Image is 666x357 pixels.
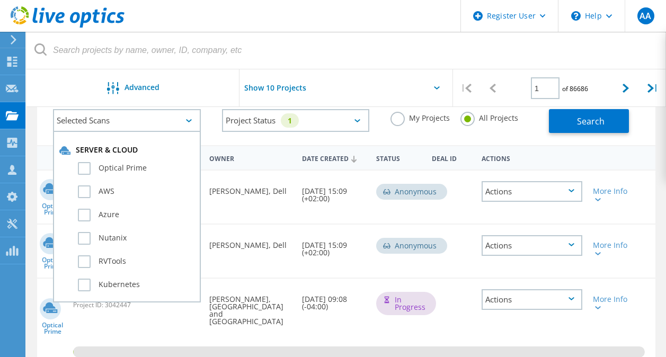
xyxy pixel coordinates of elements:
[78,279,194,291] label: Kubernetes
[297,171,371,213] div: [DATE] 15:09 (+02:00)
[562,84,588,93] span: of 86686
[376,292,436,315] div: In Progress
[577,115,605,127] span: Search
[222,109,370,132] div: Project Status
[427,148,476,167] div: Deal Id
[73,346,74,356] span: 0.1%
[460,112,518,122] label: All Projects
[593,242,632,256] div: More Info
[37,203,68,216] span: Optical Prime
[640,12,651,20] span: AA
[297,279,371,321] div: [DATE] 09:08 (-04:00)
[376,238,447,254] div: Anonymous
[571,11,581,21] svg: \n
[11,22,125,30] a: Live Optics Dashboard
[371,148,427,167] div: Status
[593,296,632,310] div: More Info
[78,162,194,175] label: Optical Prime
[453,69,479,107] div: |
[204,148,297,167] div: Owner
[53,109,201,132] div: Selected Scans
[297,148,371,168] div: Date Created
[59,145,194,156] div: Server & Cloud
[78,255,194,268] label: RVTools
[482,289,582,310] div: Actions
[376,184,447,200] div: Anonymous
[390,112,450,122] label: My Projects
[593,188,632,202] div: More Info
[73,302,199,308] span: Project ID: 3042447
[204,225,297,260] div: [PERSON_NAME], Dell
[37,322,68,335] span: Optical Prime
[482,235,582,256] div: Actions
[204,171,297,206] div: [PERSON_NAME], Dell
[125,84,159,91] span: Advanced
[297,225,371,267] div: [DATE] 15:09 (+02:00)
[281,113,299,128] div: 1
[549,109,629,133] button: Search
[482,181,582,202] div: Actions
[78,232,194,245] label: Nutanix
[78,209,194,221] label: Azure
[78,185,194,198] label: AWS
[476,148,588,167] div: Actions
[37,257,68,270] span: Optical Prime
[640,69,666,107] div: |
[204,279,297,336] div: [PERSON_NAME], [GEOGRAPHIC_DATA] and [GEOGRAPHIC_DATA]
